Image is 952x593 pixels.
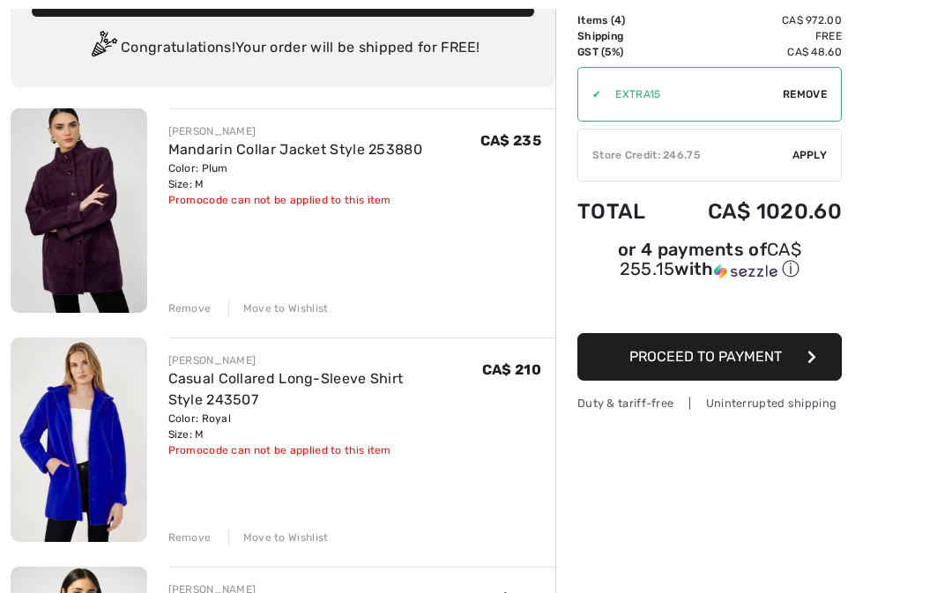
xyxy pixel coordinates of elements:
div: Congratulations! Your order will be shipped for FREE! [32,31,534,66]
td: Items ( ) [577,12,666,28]
span: Apply [792,147,828,163]
button: Proceed to Payment [577,333,842,381]
div: Promocode can not be applied to this item [168,442,482,458]
img: Sezzle [714,263,777,279]
a: Casual Collared Long-Sleeve Shirt Style 243507 [168,370,404,408]
span: 4 [614,14,621,26]
td: Free [666,28,842,44]
div: or 4 payments of with [577,241,842,281]
div: Remove [168,300,212,316]
div: Color: Plum Size: M [168,160,423,192]
span: Proceed to Payment [629,348,782,365]
div: Color: Royal Size: M [168,411,482,442]
div: Store Credit: 246.75 [578,147,792,163]
span: CA$ 210 [482,361,541,378]
iframe: PayPal-paypal [577,287,842,327]
div: Move to Wishlist [228,300,329,316]
span: Remove [783,86,827,102]
td: CA$ 1020.60 [666,182,842,241]
td: CA$ 48.60 [666,44,842,60]
img: Mandarin Collar Jacket Style 253880 [11,108,147,313]
input: Promo code [601,68,783,121]
div: Promocode can not be applied to this item [168,192,423,208]
a: Mandarin Collar Jacket Style 253880 [168,141,423,158]
div: Remove [168,530,212,545]
td: GST (5%) [577,44,666,60]
div: Duty & tariff-free | Uninterrupted shipping [577,395,842,411]
img: Casual Collared Long-Sleeve Shirt Style 243507 [11,337,147,542]
td: Shipping [577,28,666,44]
span: CA$ 255.15 [620,239,801,279]
div: [PERSON_NAME] [168,123,423,139]
span: CA$ 235 [480,132,541,149]
td: Total [577,182,666,241]
div: Move to Wishlist [228,530,329,545]
td: CA$ 972.00 [666,12,842,28]
div: [PERSON_NAME] [168,352,482,368]
img: Congratulation2.svg [86,31,121,66]
div: ✔ [578,86,601,102]
div: or 4 payments ofCA$ 255.15withSezzle Click to learn more about Sezzle [577,241,842,287]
